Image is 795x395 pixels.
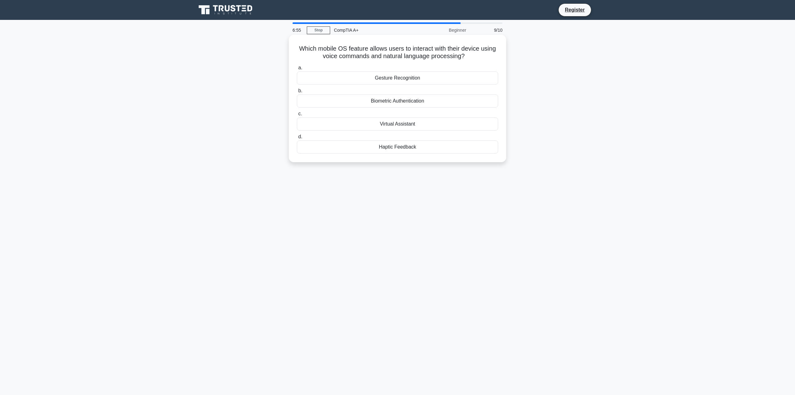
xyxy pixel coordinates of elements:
div: Biometric Authentication [297,94,498,108]
div: Beginner [416,24,470,36]
div: 6:55 [289,24,307,36]
a: Stop [307,26,330,34]
div: 9/10 [470,24,506,36]
span: b. [298,88,302,93]
h5: Which mobile OS feature allows users to interact with their device using voice commands and natur... [296,45,499,60]
a: Register [561,6,588,14]
div: Gesture Recognition [297,71,498,85]
span: c. [298,111,302,116]
span: d. [298,134,302,139]
div: CompTIA A+ [330,24,416,36]
span: a. [298,65,302,70]
div: Virtual Assistant [297,117,498,131]
div: Haptic Feedback [297,140,498,154]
